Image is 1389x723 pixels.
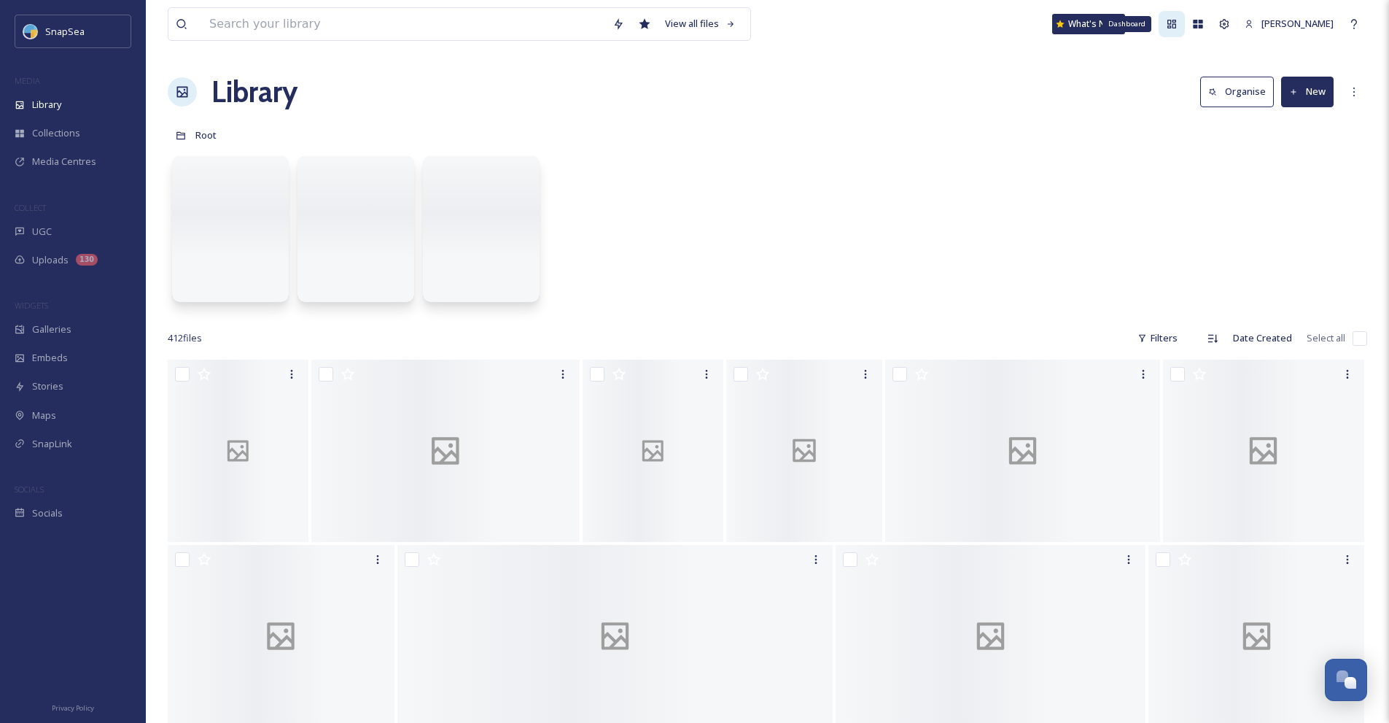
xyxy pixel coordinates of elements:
[76,254,98,266] div: 130
[15,202,46,213] span: COLLECT
[1200,77,1281,107] a: Organise
[195,128,217,142] span: Root
[1200,77,1274,107] button: Organise
[195,126,217,144] a: Root
[52,698,94,716] a: Privacy Policy
[32,351,68,365] span: Embeds
[15,484,44,495] span: SOCIALS
[15,300,48,311] span: WIDGETS
[32,98,61,112] span: Library
[23,24,38,39] img: snapsea-logo.png
[1159,11,1185,37] a: Dashboard
[1307,331,1345,345] span: Select all
[32,409,56,422] span: Maps
[1226,324,1299,352] div: Date Created
[202,8,605,40] input: Search your library
[1281,77,1334,107] button: New
[32,126,80,140] span: Collections
[32,155,96,169] span: Media Centres
[658,9,743,38] a: View all files
[32,225,52,239] span: UGC
[45,25,85,38] span: SnapSea
[32,322,71,336] span: Galleries
[1325,659,1367,701] button: Open Chat
[1261,17,1334,30] span: [PERSON_NAME]
[52,703,94,713] span: Privacy Policy
[15,75,40,86] span: MEDIA
[32,253,69,267] span: Uploads
[1052,14,1125,34] a: What's New
[1130,324,1185,352] div: Filters
[168,331,202,345] span: 412 file s
[32,379,63,393] span: Stories
[32,437,72,451] span: SnapLink
[32,506,63,520] span: Socials
[1237,9,1341,38] a: [PERSON_NAME]
[1102,16,1151,32] div: Dashboard
[211,70,297,114] a: Library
